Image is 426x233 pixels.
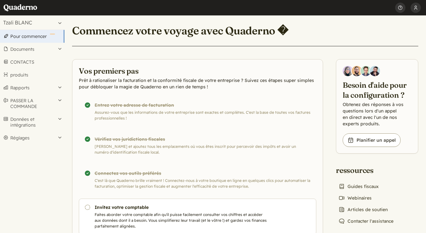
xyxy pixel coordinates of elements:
h2: ressources [336,165,396,175]
img: Javier Rubio, DevRel à Quaderno [370,66,380,76]
img: Ivo Oltmans, développeur d'entreprise chez Quaderno [361,66,371,76]
a: Guides fiscaux [336,182,381,191]
p: Prêt à rationaliser la facturation et la conformité fiscale de votre entreprise ? Suivez ces étap... [79,77,316,90]
p: Faites aborder votre comptable afin qu'il puisse facilement consulter vos chiffres et accéder aux... [95,212,268,229]
a: Webinaires [336,193,374,202]
h2: Besoin d'aide pour la configuration ? [343,80,412,100]
h1: Commencez votre voyage avec Quaderno � [72,24,288,38]
a: Contacter l'assistance [336,217,396,226]
img: Diana Carrasco, responsable des comptes chez Quaderno [343,66,353,76]
h3: Invitez votre comptable [95,204,268,211]
img: Jairo Fumero, chargé de compte chez Quaderno [352,66,362,76]
p: Obtenez des réponses à vos questions lors d'un appel en direct avec l'un de nos experts produits. [343,101,412,127]
h2: Vos premiers pas [79,66,316,76]
a: Planifier un appel [343,133,401,147]
a: Articles de soutien [336,205,390,214]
